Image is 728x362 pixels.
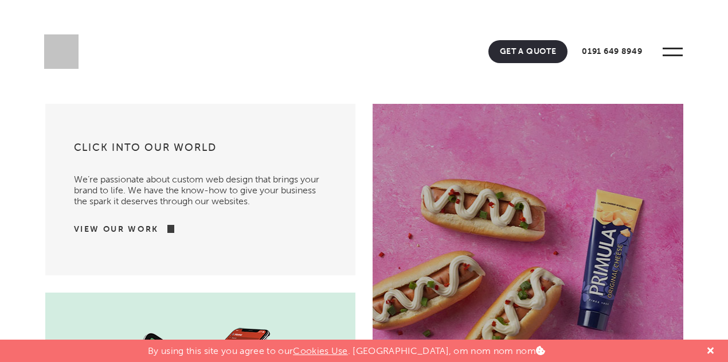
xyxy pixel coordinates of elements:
[44,34,79,69] img: Sleeky Web Design Newcastle
[159,225,174,233] img: arrow
[293,345,348,356] a: Cookies Use
[488,40,568,63] a: Get A Quote
[148,340,545,356] p: By using this site you agree to our . [GEOGRAPHIC_DATA], om nom nom nom
[570,40,653,63] a: 0191 649 8949
[74,141,327,162] h3: Click into our world
[74,162,327,207] p: We’re passionate about custom web design that brings your brand to life. We have the know-how to ...
[74,224,159,235] a: View Our Work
